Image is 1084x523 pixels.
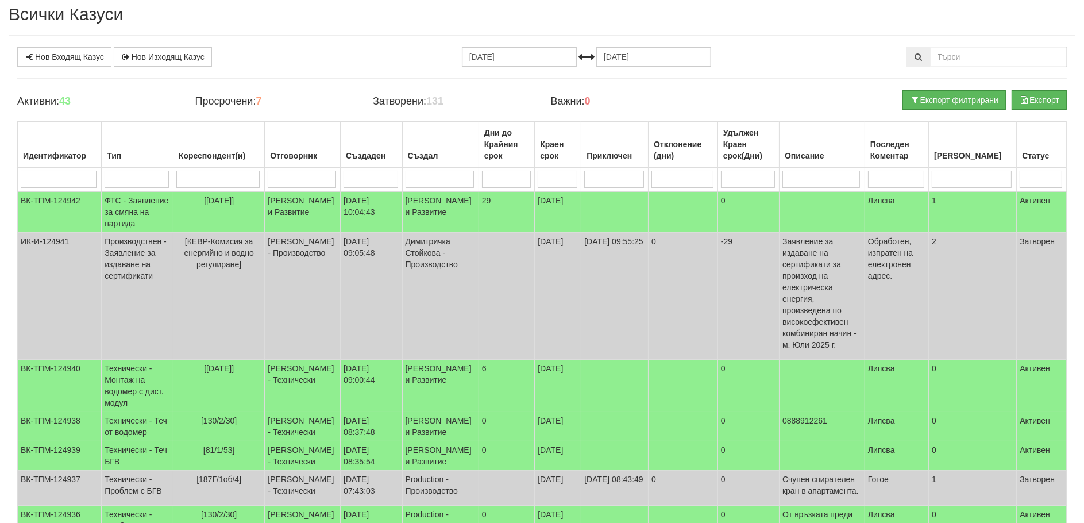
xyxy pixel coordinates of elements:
span: Липсва [868,510,895,519]
span: 0 [482,510,487,519]
td: [DATE] [535,360,581,412]
span: [81/1/53] [203,445,235,455]
td: Технически - Проблем с БГВ [102,471,173,506]
td: 0 [717,412,779,441]
td: Активен [1017,441,1067,471]
div: Тип [105,148,170,164]
h4: Просрочени: [195,96,355,107]
th: Дни до Крайния срок: No sort applied, activate to apply an ascending sort [479,122,535,168]
h4: Затворени: [373,96,533,107]
span: [[DATE]] [204,364,234,373]
td: 0 [717,360,779,412]
span: 0 [482,416,487,425]
span: Липсва [868,416,895,425]
input: Търсене по Идентификатор, Бл/Вх/Ап, Тип, Описание, Моб. Номер, Имейл, Файл, Коментар, [931,47,1067,67]
td: [PERSON_NAME] и Развитие [402,191,479,233]
span: Липсва [868,196,895,205]
td: [DATE] [535,191,581,233]
td: Активен [1017,360,1067,412]
th: Създал: No sort applied, activate to apply an ascending sort [402,122,479,168]
td: 0 [929,412,1017,441]
td: [DATE] 07:43:03 [341,471,402,506]
td: 0 [929,360,1017,412]
td: [PERSON_NAME] и Развитие [402,412,479,441]
h4: Активни: [17,96,178,107]
td: ИК-И-124941 [18,233,102,360]
span: Готое [868,475,889,484]
td: 0 [649,233,718,360]
td: Технически - Теч БГВ [102,441,173,471]
span: [КЕВР-Комисия за енергийно и водно регулиране] [184,237,253,269]
th: Отклонение (дни): No sort applied, activate to apply an ascending sort [649,122,718,168]
button: Експорт филтрирани [902,90,1006,110]
th: Статус: No sort applied, activate to apply an ascending sort [1017,122,1067,168]
div: Приключен [584,148,645,164]
td: 2 [929,233,1017,360]
b: 43 [59,95,71,107]
span: Липсва [868,364,895,373]
td: [DATE] 09:00:44 [341,360,402,412]
td: [PERSON_NAME] - Технически [265,360,341,412]
td: Production - Производство [402,471,479,506]
span: Обработен, изпратен на електронен адрес. [868,237,913,280]
div: Отговорник [268,148,337,164]
div: Отклонение (дни) [651,136,715,164]
span: Липсва [868,445,895,455]
div: Удължен Краен срок(Дни) [721,125,776,164]
td: ВК-ТПМ-124938 [18,412,102,441]
td: Производствен - Заявление за издаване на сертификати [102,233,173,360]
td: [DATE] [535,233,581,360]
td: ВК-ТПМ-124942 [18,191,102,233]
td: 1 [929,191,1017,233]
td: [PERSON_NAME] и Развитие [265,191,341,233]
b: 131 [426,95,443,107]
b: 0 [585,95,591,107]
div: Идентификатор [21,148,98,164]
td: 0 [717,441,779,471]
div: Създаден [344,148,399,164]
td: [DATE] 08:43:49 [581,471,649,506]
td: Димитричка Стойкова - Производство [402,233,479,360]
td: 0 [649,471,718,506]
div: Дни до Крайния срок [482,125,532,164]
td: ВК-ТПМ-124937 [18,471,102,506]
td: [PERSON_NAME] - Технически [265,412,341,441]
td: Активен [1017,191,1067,233]
th: Идентификатор: No sort applied, activate to apply an ascending sort [18,122,102,168]
h4: Важни: [550,96,711,107]
td: 0 [717,471,779,506]
div: Краен срок [538,136,578,164]
span: [130/2/30] [201,416,237,425]
td: Технически - Монтаж на водомер с дист. модул [102,360,173,412]
span: 6 [482,364,487,373]
th: Удължен Краен срок(Дни): No sort applied, activate to apply an ascending sort [717,122,779,168]
div: Описание [782,148,862,164]
th: Кореспондент(и): No sort applied, activate to apply an ascending sort [173,122,265,168]
th: Брой Файлове: No sort applied, activate to apply an ascending sort [929,122,1017,168]
span: 0 [482,445,487,455]
span: [[DATE]] [204,196,234,205]
td: [DATE] 08:35:54 [341,441,402,471]
td: ВК-ТПМ-124939 [18,441,102,471]
a: Нов Изходящ Казус [114,47,212,67]
span: [187Г/1об/4] [196,475,241,484]
td: [DATE] [535,412,581,441]
div: Създал [406,148,476,164]
span: 29 [482,196,491,205]
td: ВК-ТПМ-124940 [18,360,102,412]
th: Отговорник: No sort applied, activate to apply an ascending sort [265,122,341,168]
td: [DATE] 08:37:48 [341,412,402,441]
p: Заявление за издаване на сертификати за произход на електрическа енергия, произведена по високоеф... [782,236,862,351]
td: [PERSON_NAME] и Развитие [402,441,479,471]
p: 0888912261 [782,415,862,426]
td: [DATE] [535,441,581,471]
td: 0 [929,441,1017,471]
td: 0 [717,191,779,233]
button: Експорт [1012,90,1067,110]
th: Описание: No sort applied, activate to apply an ascending sort [780,122,865,168]
th: Създаден: No sort applied, activate to apply an ascending sort [341,122,402,168]
td: [DATE] 09:05:48 [341,233,402,360]
td: [PERSON_NAME] и Развитие [402,360,479,412]
td: Затворен [1017,233,1067,360]
h2: Всички Казуси [9,5,1075,24]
